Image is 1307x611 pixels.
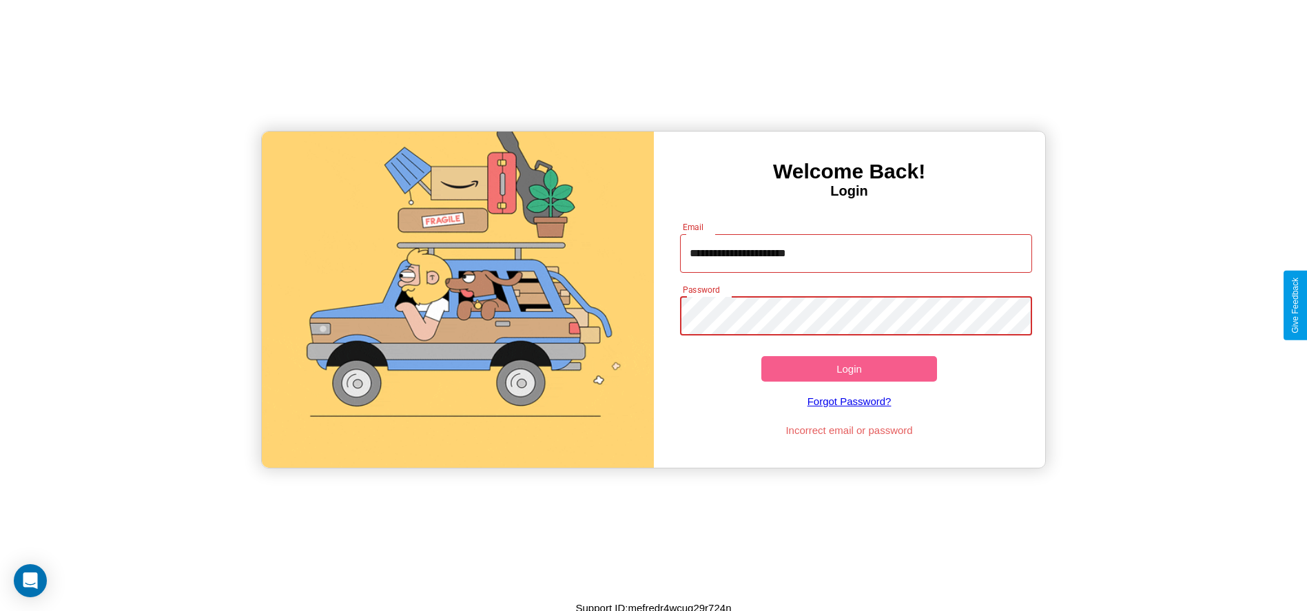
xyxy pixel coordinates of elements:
[14,564,47,597] div: Open Intercom Messenger
[262,132,653,468] img: gif
[654,160,1045,183] h3: Welcome Back!
[761,356,938,382] button: Login
[1290,278,1300,333] div: Give Feedback
[654,183,1045,199] h4: Login
[683,284,719,296] label: Password
[673,382,1025,421] a: Forgot Password?
[673,421,1025,439] p: Incorrect email or password
[683,221,704,233] label: Email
